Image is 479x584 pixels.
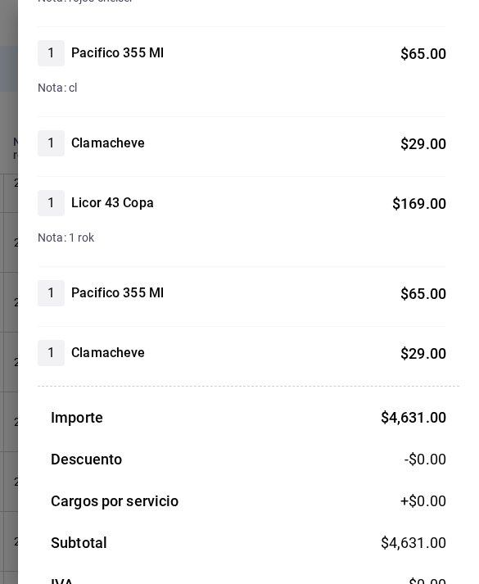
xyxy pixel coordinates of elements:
[400,490,446,512] span: +$ 0.00
[71,283,164,303] h4: Pacifico 355 Ml
[392,195,446,212] span: $ 169.00
[38,231,94,244] span: Nota: 1 rok
[38,343,65,363] span: 1
[38,283,65,303] span: 1
[381,409,446,426] span: $ 4,631.00
[400,135,446,152] span: $ 29.00
[381,534,446,551] span: $ 4,631.00
[71,193,154,213] h4: Licor 43 Copa
[38,43,65,63] span: 1
[38,81,77,94] span: Nota: cl
[400,285,446,302] span: $ 65.00
[51,448,122,470] h3: Descuento
[400,345,446,362] span: $ 29.00
[71,134,145,153] h4: Clamacheve
[71,43,164,63] h4: Pacifico 355 Ml
[38,134,65,153] span: 1
[400,45,446,62] span: $ 65.00
[51,532,107,554] h3: Subtotal
[38,193,65,213] span: 1
[51,490,179,512] h3: Cargos por servicio
[71,343,145,363] h4: Clamacheve
[404,448,446,470] span: -$0.00
[51,406,103,428] h3: Importe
